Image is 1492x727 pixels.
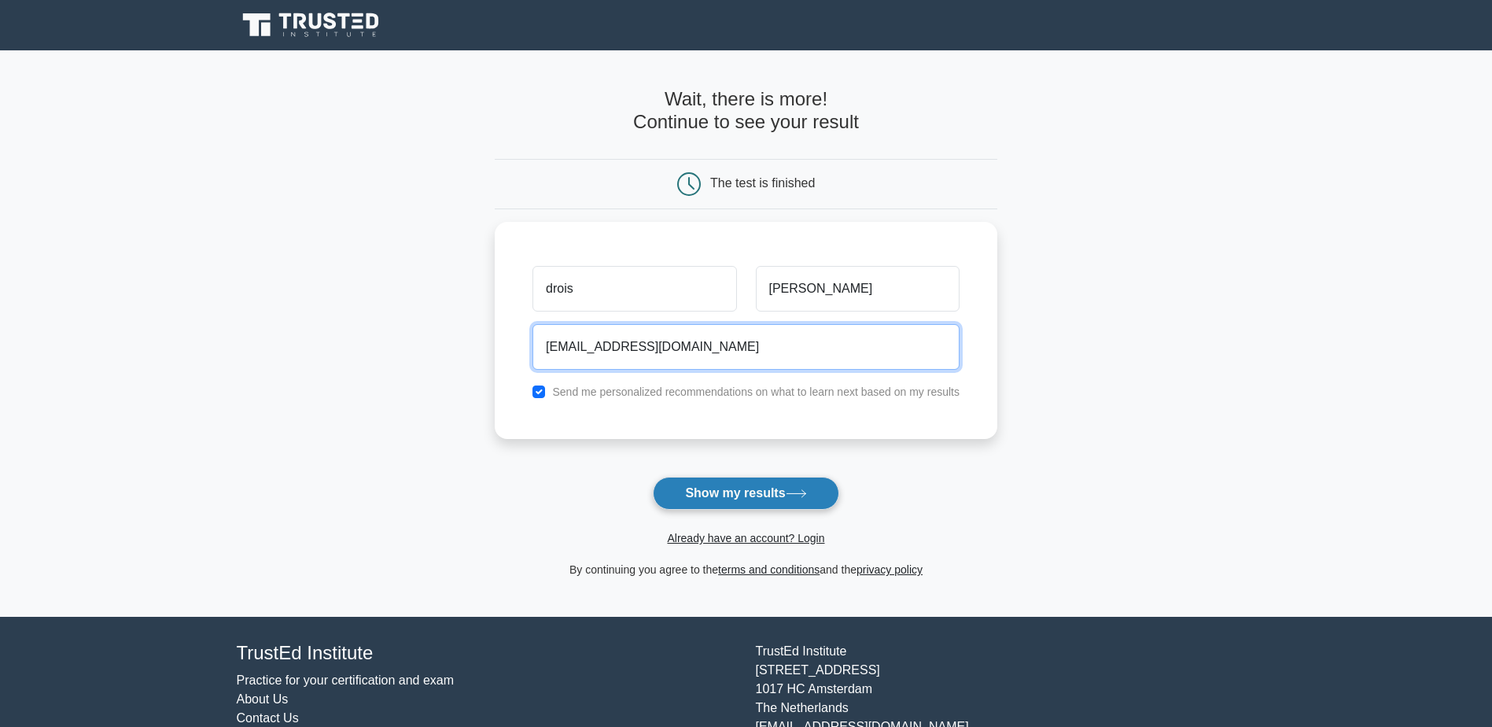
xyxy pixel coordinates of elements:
[756,266,960,312] input: Last name
[485,560,1007,579] div: By continuing you agree to the and the
[552,386,960,398] label: Send me personalized recommendations on what to learn next based on my results
[653,477,838,510] button: Show my results
[237,692,289,706] a: About Us
[667,532,824,544] a: Already have an account? Login
[532,266,736,312] input: First name
[495,88,997,134] h4: Wait, there is more! Continue to see your result
[857,563,923,576] a: privacy policy
[710,176,815,190] div: The test is finished
[718,563,820,576] a: terms and conditions
[237,711,299,725] a: Contact Us
[237,673,455,687] a: Practice for your certification and exam
[237,642,737,665] h4: TrustEd Institute
[532,324,960,370] input: Email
